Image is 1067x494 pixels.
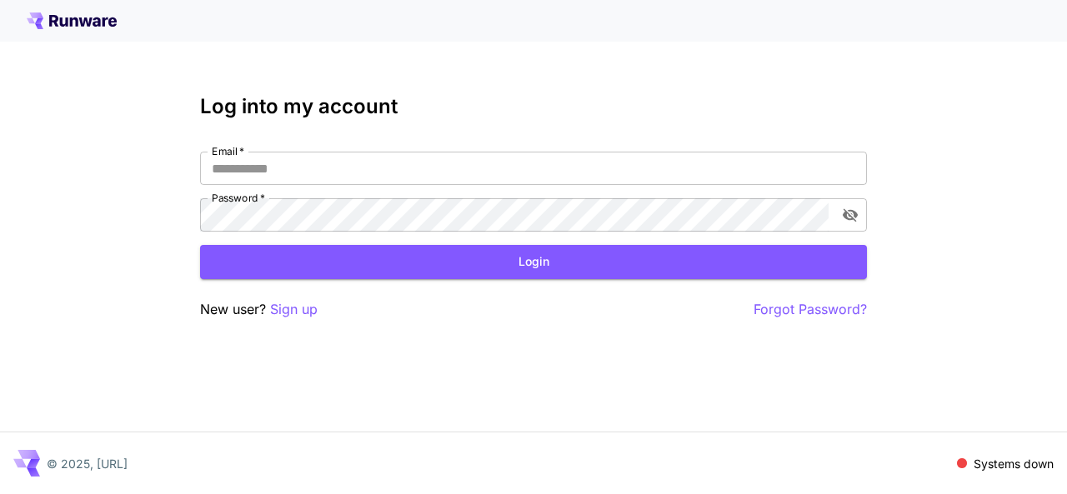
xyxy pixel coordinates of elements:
[200,95,867,118] h3: Log into my account
[835,200,865,230] button: toggle password visibility
[212,191,265,205] label: Password
[200,245,867,279] button: Login
[974,455,1054,472] p: Systems down
[754,299,867,320] button: Forgot Password?
[212,144,244,158] label: Email
[47,455,128,472] p: © 2025, [URL]
[200,299,318,320] p: New user?
[270,299,318,320] button: Sign up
